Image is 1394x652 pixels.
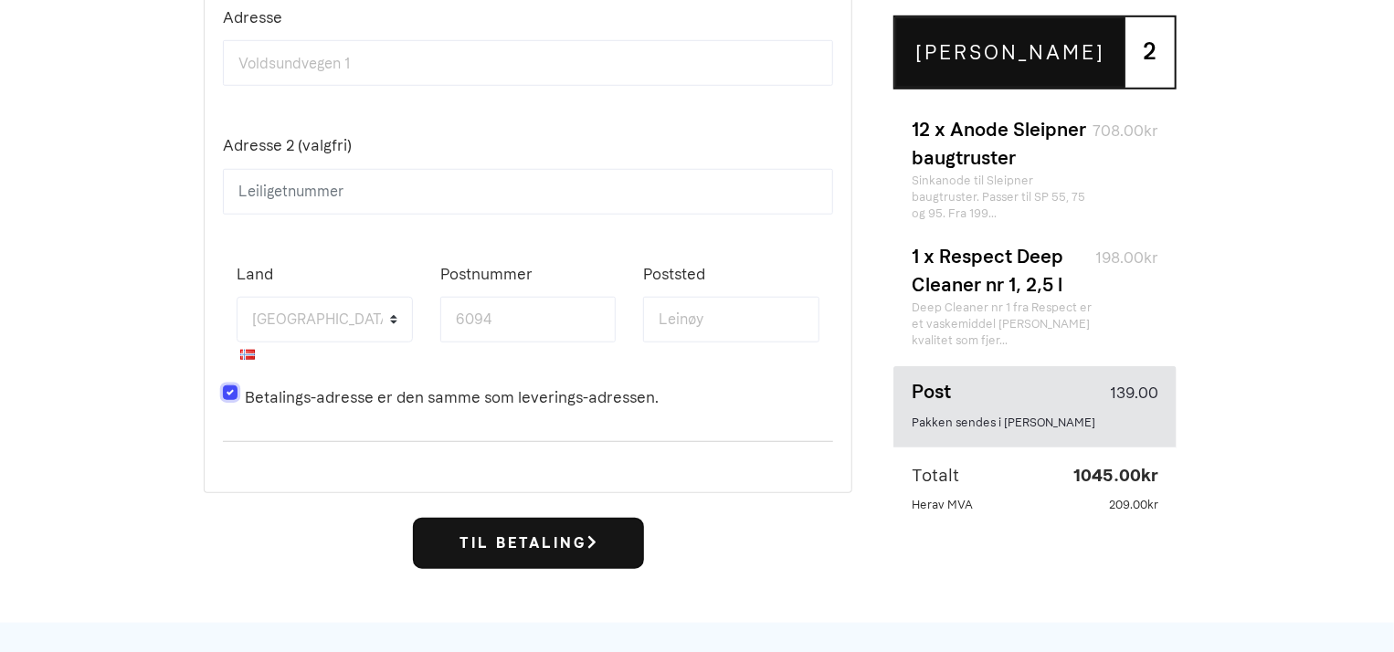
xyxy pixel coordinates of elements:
span: 139.00 [1110,377,1158,436]
label: Poststed [643,258,705,289]
input: Postnummer [440,297,617,342]
input: Leiligetnummer [223,169,833,215]
input: Poststed [643,297,819,342]
input: Hortensgata 1 [223,40,833,86]
b: Til Betaling [460,534,597,552]
small: Deep Cleaner nr 1 fra Respect er et vaskemiddel [PERSON_NAME] kvalitet som fjer... [912,300,1092,347]
label: Betalings-adresse er den samme som leverings-adressen. [245,382,659,413]
span: 2 [1143,34,1156,68]
h6: Post [912,377,1095,405]
label: Land [237,258,273,289]
span: Totalt [912,457,959,492]
span: 198.00kr [1095,241,1158,347]
label: Postnummer [440,258,533,289]
label: Adresse 2 (valgfri) [223,130,352,161]
strong: 1045.00kr [1073,457,1158,492]
small: 209.00kr [1109,493,1158,517]
label: Adresse [223,2,282,33]
small: Pakken sendes i [PERSON_NAME] [912,415,1095,429]
small: Sinkanode til Sleipner baugtruster. Passer til SP 55, 75 og 95. Fra 199... [912,173,1085,219]
img: no.gif [240,350,255,360]
small: Herav MVA [912,493,973,517]
a: [PERSON_NAME] [895,16,1125,87]
h6: 1 x Respect Deep Cleaner nr 1, 2,5 l [912,241,1095,298]
span: 708.00kr [1093,114,1158,220]
h6: 12 x Anode Sleipner baugtruster [912,114,1093,171]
